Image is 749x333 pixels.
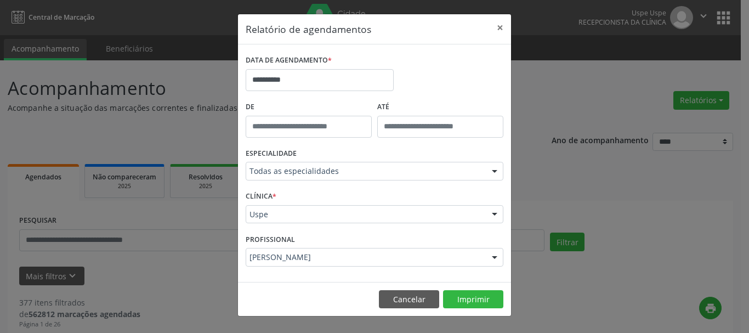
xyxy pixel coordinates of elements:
[246,99,372,116] label: De
[377,99,503,116] label: ATÉ
[246,52,332,69] label: DATA DE AGENDAMENTO
[443,290,503,309] button: Imprimir
[246,22,371,36] h5: Relatório de agendamentos
[489,14,511,41] button: Close
[249,209,481,220] span: Uspe
[249,166,481,177] span: Todas as especialidades
[249,252,481,263] span: [PERSON_NAME]
[246,188,276,205] label: CLÍNICA
[246,231,295,248] label: PROFISSIONAL
[246,145,297,162] label: ESPECIALIDADE
[379,290,439,309] button: Cancelar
